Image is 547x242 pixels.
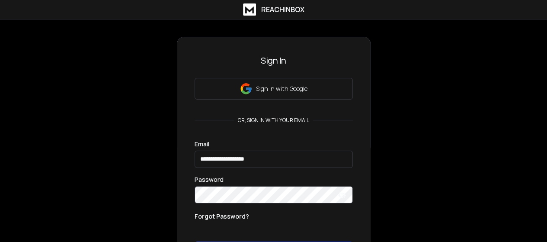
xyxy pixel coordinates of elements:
[234,117,313,124] p: or, sign in with your email
[195,55,353,67] h3: Sign In
[261,4,304,15] h1: ReachInbox
[195,212,249,221] p: Forgot Password?
[256,84,307,93] p: Sign in with Google
[195,177,224,183] label: Password
[243,3,256,16] img: logo
[195,78,353,100] button: Sign in with Google
[243,3,304,16] a: ReachInbox
[195,141,209,147] label: Email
